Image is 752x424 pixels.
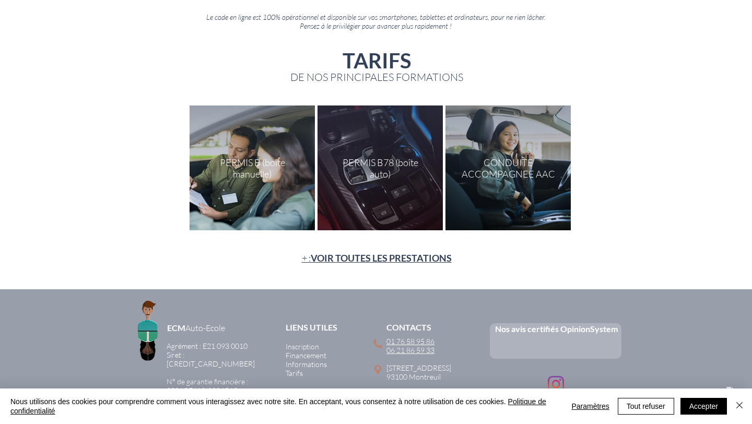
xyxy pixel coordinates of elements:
span: Pensez à le privilégier pour avancer plus rapidement ! [300,21,452,30]
button: Tout refuser [618,398,674,415]
img: Logo ECM en-tête.png [123,294,172,364]
ringoverc2c-84e06f14122c: Call with Ringover [386,346,434,355]
a: Financement [286,351,326,360]
span: [STREET_ADDRESS] [386,363,451,372]
a: Nos avis certifiés OpinionSystem [495,324,618,334]
a: Informations [286,360,327,369]
button: Fermer [733,397,746,416]
a: Politique de confidentialité [10,397,546,415]
a: 01 76 58 95 86 [386,337,434,346]
iframe: Wix Chat [703,375,752,424]
span: Nous utilisons des cookies pour comprendre comment vous interagissez avec notre site. En acceptan... [10,397,559,416]
span: + : [302,252,452,264]
span: TARIFS [343,48,411,73]
a: Agrément : E21 093 0010Siret : [CREDIT_CARD_NUMBER]​N° de garantie financière :2001GF113/202456C ... [167,341,255,413]
img: Fermer [733,399,746,411]
a: Tarifs [286,369,303,378]
ul: Barre de réseaux sociaux [548,376,564,392]
span: Auto-Ecole [185,323,225,333]
span: Paramètres [571,398,609,414]
span: 93100 Montreuil [386,372,441,381]
button: Accepter [680,398,727,415]
span: VOIR TOUTES LES PRESTATIONS [311,252,452,264]
a: + :VOIR TOUTES LES PRESTATIONS [302,252,452,264]
span: LIENS UTILES [286,322,337,332]
img: Instagram ECM Auto-Ecole [548,376,564,392]
a: Inscription [286,342,319,351]
span: CONTACTS [386,322,431,332]
iframe: Embedded Content [509,335,605,359]
span: DE NOS PRINCIPALES FORMATIONS [290,70,463,84]
span: Le code en ligne est 100% opérationnel et disponible sur vos smartphones, tablettes et ordinateur... [206,13,546,21]
ringoverc2c-84e06f14122c: Call with Ringover [386,337,434,346]
a: ECM [167,323,185,333]
a: 06 21 86 59 33 [386,346,434,355]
